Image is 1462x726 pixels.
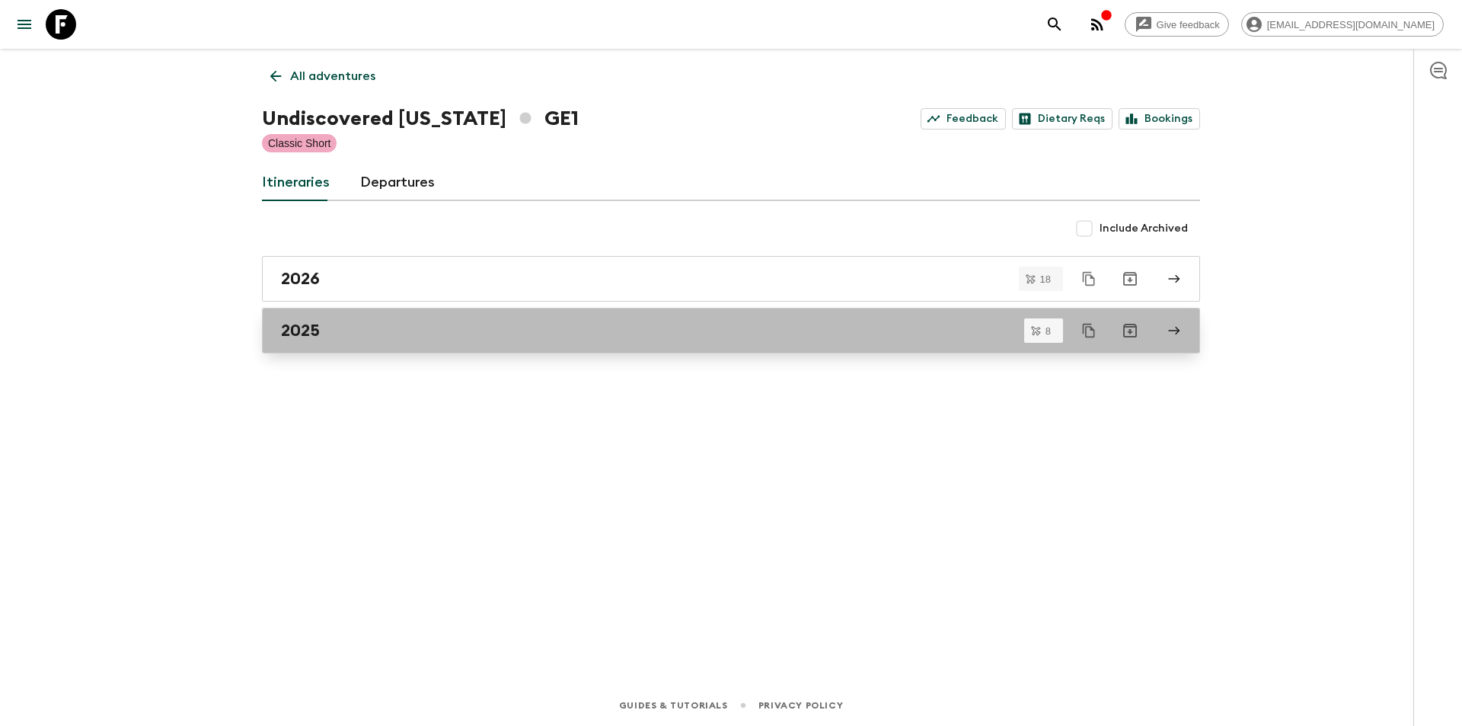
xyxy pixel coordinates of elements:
a: 2026 [262,256,1200,302]
button: Archive [1115,264,1145,294]
h2: 2025 [281,321,320,341]
button: menu [9,9,40,40]
a: Departures [360,165,435,201]
a: Privacy Policy [758,697,843,714]
a: Guides & Tutorials [619,697,728,714]
h1: Undiscovered [US_STATE] GE1 [262,104,579,134]
a: 2025 [262,308,1200,353]
button: Duplicate [1075,265,1103,293]
a: Give feedback [1125,12,1229,37]
h2: 2026 [281,269,320,289]
a: Feedback [921,108,1006,130]
span: Give feedback [1148,19,1228,30]
a: All adventures [262,61,384,91]
button: Archive [1115,315,1145,346]
a: Dietary Reqs [1012,108,1112,130]
span: 18 [1031,274,1060,284]
a: Itineraries [262,165,330,201]
div: [EMAIL_ADDRESS][DOMAIN_NAME] [1241,12,1444,37]
p: All adventures [290,67,375,85]
span: Include Archived [1100,221,1188,236]
a: Bookings [1119,108,1200,130]
span: [EMAIL_ADDRESS][DOMAIN_NAME] [1259,19,1443,30]
button: search adventures [1039,9,1070,40]
button: Duplicate [1075,317,1103,344]
p: Classic Short [268,136,330,151]
span: 8 [1036,326,1060,336]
